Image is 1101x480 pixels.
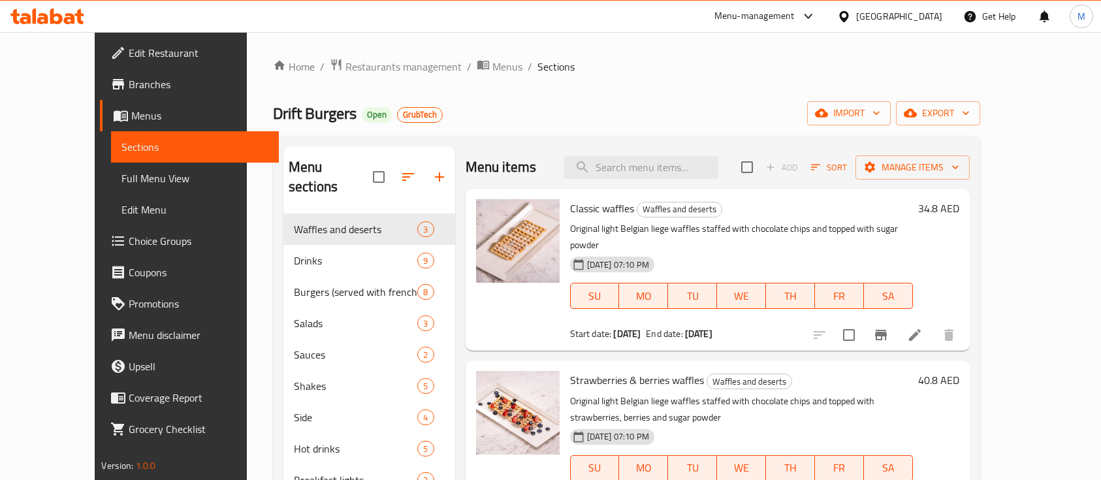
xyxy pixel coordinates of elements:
p: Original light Belgian liege waffles staffed with chocolate chips and topped with sugar powder [570,221,913,253]
button: WE [717,283,766,309]
li: / [528,59,532,74]
span: Choice Groups [129,233,268,249]
div: Sauces2 [283,339,455,370]
span: SU [576,458,614,477]
span: Sections [121,139,268,155]
a: Edit Restaurant [100,37,279,69]
li: / [467,59,471,74]
div: items [417,253,434,268]
span: SA [869,458,908,477]
button: Sort [808,157,850,178]
a: Menu disclaimer [100,319,279,351]
span: Sections [537,59,575,74]
div: Waffles and deserts [707,374,792,389]
button: SU [570,283,620,309]
div: items [417,378,434,394]
span: Select section [733,153,761,181]
a: Coupons [100,257,279,288]
a: Edit menu item [907,327,923,343]
a: Restaurants management [330,58,462,75]
span: Waffles and deserts [707,374,791,389]
span: 5 [418,380,433,392]
span: Sort sections [392,161,424,193]
h2: Menu sections [289,157,373,197]
div: Burgers (served with french fries)8 [283,276,455,308]
a: Menus [477,58,522,75]
span: import [818,105,880,121]
button: export [896,101,980,125]
span: TU [673,287,712,306]
span: SU [576,287,614,306]
span: SA [869,287,908,306]
span: [DATE] 07:10 PM [582,430,654,443]
div: Shakes5 [283,370,455,402]
button: TH [766,283,815,309]
a: Edit Menu [111,194,279,225]
a: Home [273,59,315,74]
span: Coverage Report [129,390,268,406]
a: Full Menu View [111,163,279,194]
button: delete [933,319,965,351]
span: Select to update [835,321,863,349]
span: GrubTech [398,109,442,120]
span: 1.0.0 [136,457,156,474]
a: Upsell [100,351,279,382]
span: 5 [418,443,433,455]
span: Burgers (served with french fries) [294,284,418,300]
button: Branch-specific-item [865,319,897,351]
span: End date: [646,325,682,342]
div: Open [362,107,392,123]
div: Drinks9 [283,245,455,276]
span: Branches [129,76,268,92]
span: Grocery Checklist [129,421,268,437]
b: [DATE] [685,325,712,342]
span: Open [362,109,392,120]
span: Menu disclaimer [129,327,268,343]
span: Restaurants management [345,59,462,74]
a: Promotions [100,288,279,319]
span: Menus [492,59,522,74]
a: Branches [100,69,279,100]
span: 2 [418,349,433,361]
span: Edit Menu [121,202,268,217]
span: 4 [418,411,433,424]
h2: Menu items [466,157,537,177]
img: Strawberries & berries waffles [476,371,560,455]
nav: breadcrumb [273,58,980,75]
span: Sort [811,160,847,175]
span: Classic waffles [570,199,634,218]
button: MO [619,283,668,309]
span: [DATE] 07:10 PM [582,259,654,271]
span: Drinks [294,253,418,268]
span: MO [624,287,663,306]
span: Sauces [294,347,418,362]
span: WE [722,287,761,306]
span: TU [673,458,712,477]
a: Grocery Checklist [100,413,279,445]
span: Add item [761,157,803,178]
button: FR [815,283,864,309]
a: Sections [111,131,279,163]
span: FR [820,458,859,477]
div: items [417,284,434,300]
span: Upsell [129,359,268,374]
span: Side [294,409,418,425]
span: Manage items [866,159,959,176]
span: MO [624,458,663,477]
button: Manage items [855,155,970,180]
span: Shakes [294,378,418,394]
span: Menus [131,108,268,123]
span: Start date: [570,325,612,342]
span: Salads [294,315,418,331]
h6: 34.8 AED [918,199,959,217]
span: Waffles and deserts [294,221,418,237]
span: FR [820,287,859,306]
span: Version: [101,457,133,474]
div: items [417,221,434,237]
div: Hot drinks5 [283,433,455,464]
button: TU [668,283,717,309]
div: items [417,315,434,331]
